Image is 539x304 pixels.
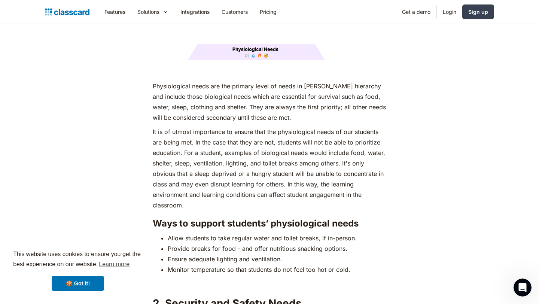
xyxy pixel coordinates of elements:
iframe: Intercom live chat [514,279,532,297]
div: Solutions [137,8,159,16]
a: Pricing [254,3,283,20]
a: Features [98,3,131,20]
a: Integrations [174,3,216,20]
p: ‍ [153,67,386,77]
p: It is of utmost importance to ensure that the physiological needs of our students are being met. ... [153,127,386,210]
li: Allow students to take regular water and toilet breaks, if in-person. [168,233,386,243]
a: dismiss cookie message [52,276,104,291]
li: Monitor temperature so that students do not feel too hot or cold. [168,264,386,275]
h3: Ways to support students’ physiological needs [153,218,386,229]
div: Solutions [131,3,174,20]
a: home [45,7,89,17]
div: cookieconsent [6,243,150,298]
p: Physiological needs are the primary level of needs in [PERSON_NAME] hierarchy and include those b... [153,81,386,123]
div: Sign up [468,8,488,16]
a: learn more about cookies [98,259,131,270]
li: Ensure adequate lighting and ventilation. [168,254,386,264]
span: This website uses cookies to ensure you get the best experience on our website. [13,250,143,270]
p: ‍ [153,279,386,289]
a: Sign up [462,4,494,19]
li: Provide breaks for food - and offer nutritious snacking options. [168,243,386,254]
a: Get a demo [396,3,436,20]
a: Login [437,3,462,20]
a: Customers [216,3,254,20]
